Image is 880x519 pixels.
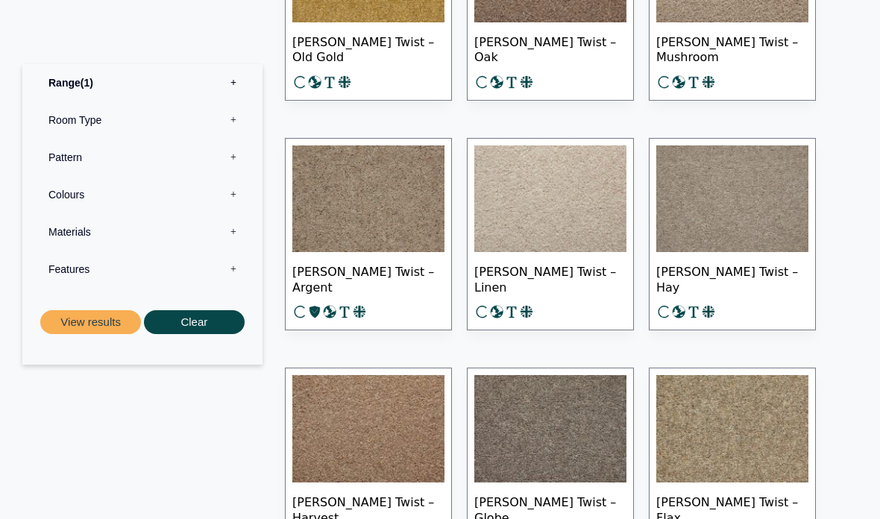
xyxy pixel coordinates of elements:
[40,309,141,334] button: View results
[292,252,444,304] span: [PERSON_NAME] Twist – Argent
[656,375,808,482] img: Tomkinson Twist - Flax
[656,252,808,304] span: [PERSON_NAME] Twist – Hay
[292,22,444,75] span: [PERSON_NAME] Twist – Old Gold
[34,213,251,250] label: Materials
[474,252,626,304] span: [PERSON_NAME] Twist – Linen
[474,145,626,253] img: Tomkinson Twist - Linen
[649,138,816,331] a: [PERSON_NAME] Twist – Hay
[34,138,251,175] label: Pattern
[474,375,626,482] img: Tomkinson Twist - Globe
[474,22,626,75] span: [PERSON_NAME] Twist – Oak
[292,375,444,482] img: Tomkinson Twist - Harvest
[467,138,634,331] a: [PERSON_NAME] Twist – Linen
[34,175,251,213] label: Colours
[34,63,251,101] label: Range
[656,22,808,75] span: [PERSON_NAME] Twist – Mushroom
[34,101,251,138] label: Room Type
[81,76,93,88] span: 1
[656,145,808,253] img: Tomkinson Twist - Hay
[285,138,452,331] a: [PERSON_NAME] Twist – Argent
[144,309,245,334] button: Clear
[34,250,251,287] label: Features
